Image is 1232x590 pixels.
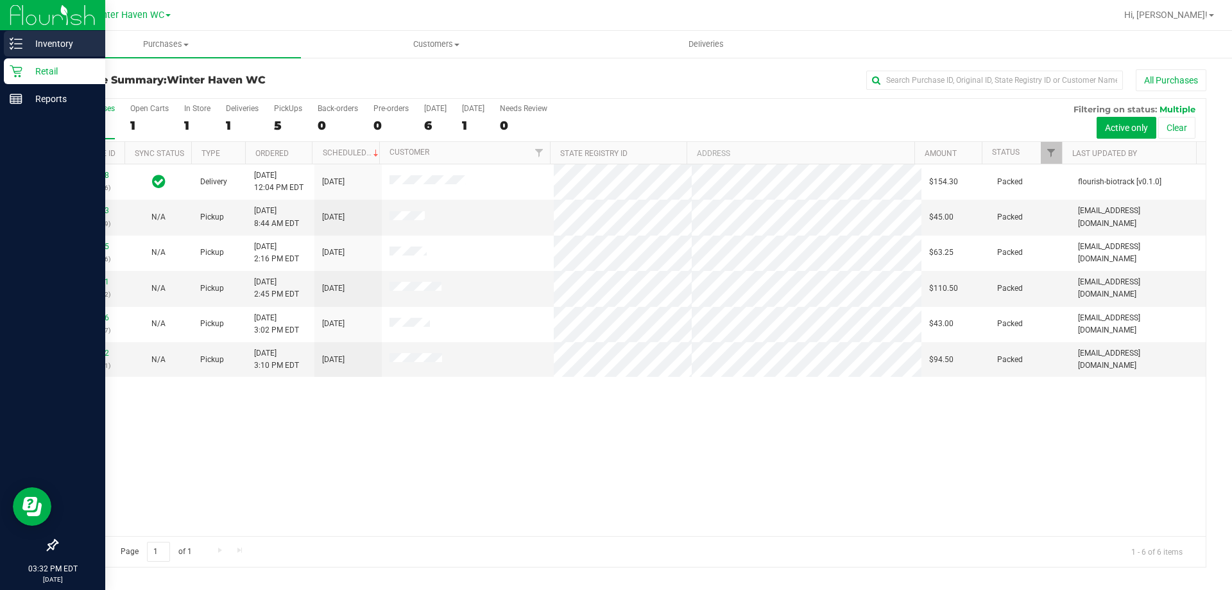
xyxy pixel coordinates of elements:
inline-svg: Retail [10,65,22,78]
span: Winter Haven WC [91,10,164,21]
span: Not Applicable [151,248,166,257]
span: [DATE] 3:10 PM EDT [254,347,299,372]
span: Multiple [1159,104,1195,114]
span: $63.25 [929,247,954,259]
span: [DATE] [322,282,345,295]
div: 1 [462,118,484,133]
span: Not Applicable [151,319,166,328]
th: Address [687,142,914,164]
span: Winter Haven WC [167,74,266,86]
button: All Purchases [1136,69,1206,91]
div: [DATE] [424,104,447,113]
span: Pickup [200,247,224,259]
input: Search Purchase ID, Original ID, State Registry ID or Customer Name... [866,71,1123,90]
span: [EMAIL_ADDRESS][DOMAIN_NAME] [1078,241,1198,265]
span: Pickup [200,211,224,223]
button: N/A [151,247,166,259]
span: Filtering on status: [1074,104,1157,114]
button: Active only [1097,117,1156,139]
div: Deliveries [226,104,259,113]
div: 0 [373,118,409,133]
div: 1 [184,118,210,133]
span: Not Applicable [151,213,166,221]
span: flourish-biotrack [v0.1.0] [1078,176,1161,188]
a: Type [201,149,220,158]
span: [DATE] 12:04 PM EDT [254,169,304,194]
span: [DATE] [322,247,345,259]
a: Filter [529,142,550,164]
div: Open Carts [130,104,169,113]
span: Packed [997,354,1023,366]
a: 11997153 [73,206,109,215]
div: [DATE] [462,104,484,113]
div: 0 [318,118,358,133]
a: Sync Status [135,149,184,158]
span: Pickup [200,354,224,366]
span: Not Applicable [151,284,166,293]
span: [EMAIL_ADDRESS][DOMAIN_NAME] [1078,205,1198,229]
inline-svg: Inventory [10,37,22,50]
button: Clear [1158,117,1195,139]
a: 11999135 [73,242,109,251]
span: [DATE] 8:44 AM EDT [254,205,299,229]
span: [DATE] 2:45 PM EDT [254,276,299,300]
iframe: Resource center [13,487,51,526]
button: N/A [151,282,166,295]
button: N/A [151,318,166,330]
span: $45.00 [929,211,954,223]
button: N/A [151,354,166,366]
span: [DATE] 2:16 PM EDT [254,241,299,265]
a: Ordered [255,149,289,158]
div: 6 [424,118,447,133]
input: 1 [147,542,170,562]
span: Customers [302,39,570,50]
span: $110.50 [929,282,958,295]
span: $154.30 [929,176,958,188]
a: Deliveries [571,31,841,58]
span: Packed [997,318,1023,330]
p: Reports [22,91,99,107]
span: Packed [997,247,1023,259]
span: Not Applicable [151,355,166,364]
div: Needs Review [500,104,547,113]
a: 11999416 [73,313,109,322]
div: Pre-orders [373,104,409,113]
span: [EMAIL_ADDRESS][DOMAIN_NAME] [1078,312,1198,336]
div: PickUps [274,104,302,113]
span: $94.50 [929,354,954,366]
span: [DATE] [322,318,345,330]
span: Purchases [31,39,301,50]
span: Packed [997,282,1023,295]
div: 0 [500,118,547,133]
a: Last Updated By [1072,149,1137,158]
div: 1 [130,118,169,133]
span: [EMAIL_ADDRESS][DOMAIN_NAME] [1078,347,1198,372]
h3: Purchase Summary: [56,74,440,86]
p: [DATE] [6,575,99,584]
span: Deliveries [671,39,741,50]
a: Customer [389,148,429,157]
a: Filter [1041,142,1062,164]
div: In Store [184,104,210,113]
span: [DATE] [322,211,345,223]
span: [DATE] [322,176,345,188]
div: 1 [226,118,259,133]
span: $43.00 [929,318,954,330]
span: Hi, [PERSON_NAME]! [1124,10,1208,20]
span: 1 - 6 of 6 items [1121,542,1193,561]
span: Pickup [200,318,224,330]
inline-svg: Reports [10,92,22,105]
a: Scheduled [323,148,381,157]
span: [DATE] [322,354,345,366]
a: 11999341 [73,277,109,286]
p: Retail [22,64,99,79]
a: 11996978 [73,171,109,180]
span: In Sync [152,173,166,191]
span: Page of 1 [110,542,202,562]
a: Status [992,148,1020,157]
span: Pickup [200,282,224,295]
div: 5 [274,118,302,133]
p: Inventory [22,36,99,51]
span: Packed [997,176,1023,188]
a: Amount [925,149,957,158]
